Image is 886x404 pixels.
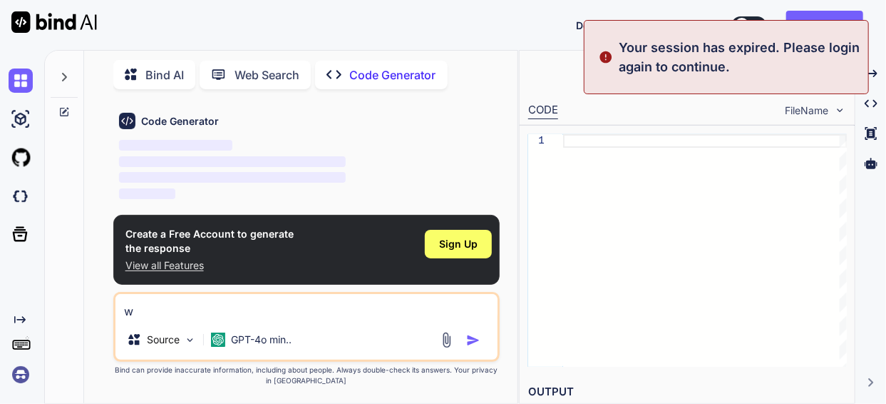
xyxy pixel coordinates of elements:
img: icon [466,333,480,348]
img: Bind AI [11,11,97,33]
span: Documentation [576,19,651,31]
img: chevron down [834,104,846,116]
div: 1 [528,134,545,148]
p: GPT-4o min.. [231,333,292,347]
button: Documentation [576,18,651,33]
img: alert [599,38,613,76]
img: darkCloudIdeIcon [9,184,33,208]
p: Your session has expired. Please login again to continue. [619,38,860,76]
span: ‌ [119,156,346,167]
img: ai-studio [9,107,33,131]
p: Web Search [235,66,299,84]
img: Pick Models [184,334,196,346]
img: attachment [438,332,455,348]
p: Code Generator [350,66,436,84]
span: ‌ [119,188,176,199]
img: chat [9,69,33,93]
textarea: w [115,294,498,320]
span: FileName [785,103,828,118]
h1: Create a Free Account to generate the response [125,227,294,256]
span: ‌ [119,140,232,151]
img: GPT-4o mini [211,333,225,347]
p: View all Features [125,258,294,273]
button: Sign in [786,11,863,39]
p: Bind can provide inaccurate information, including about people. Always double-check its answers.... [113,365,500,386]
div: CODE [528,102,558,119]
h6: Code Generator [141,114,219,128]
span: Sign Up [439,237,478,251]
p: Bind AI [145,66,184,84]
img: githubLight [9,146,33,170]
span: Dark mode [673,18,726,32]
img: signin [9,363,33,387]
span: ‌ [119,172,346,183]
p: Source [147,333,180,347]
